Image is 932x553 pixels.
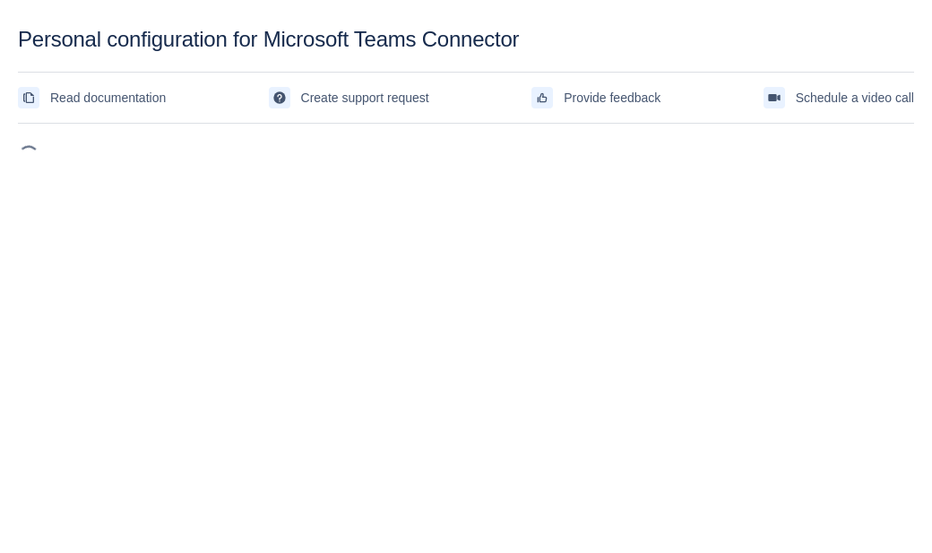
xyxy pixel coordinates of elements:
[564,83,660,112] span: Provide feedback
[301,83,429,112] span: Create support request
[764,83,914,112] a: Schedule a video call
[18,27,914,52] div: Personal configuration for Microsoft Teams Connector
[272,91,287,105] span: support
[269,83,429,112] a: Create support request
[22,91,36,105] span: documentation
[535,91,549,105] span: feedback
[18,83,166,112] a: Read documentation
[50,83,166,112] span: Read documentation
[796,83,914,112] span: Schedule a video call
[767,91,781,105] span: videoCall
[531,83,660,112] a: Provide feedback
